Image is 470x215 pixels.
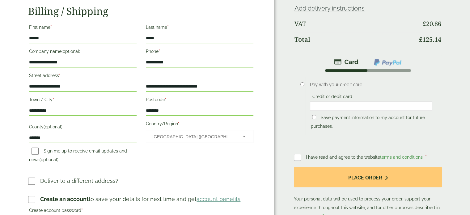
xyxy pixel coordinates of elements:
[53,97,54,102] abbr: required
[146,130,253,143] span: Country/Region
[294,5,365,12] a: Add delivery instructions
[423,19,441,28] bdi: 20.86
[29,123,137,133] label: County
[159,49,160,54] abbr: required
[294,32,415,47] th: Total
[419,35,422,44] span: £
[146,47,253,58] label: Phone
[44,124,62,129] span: (optional)
[152,130,235,143] span: United Kingdom (UK)
[29,23,137,33] label: First name
[40,195,240,203] p: to save your details for next time and get
[311,115,425,131] label: Save payment information to my account for future purchases.
[40,157,58,162] span: (optional)
[294,167,442,187] button: Place order
[380,155,423,160] a: terms and conditions
[167,25,169,30] abbr: required
[419,35,441,44] bdi: 125.14
[178,121,180,126] abbr: required
[61,49,80,54] span: (optional)
[294,16,415,31] th: VAT
[165,97,167,102] abbr: required
[146,23,253,33] label: Last name
[29,47,137,58] label: Company name
[310,81,432,88] p: Pay with your credit card.
[373,58,402,66] img: ppcp-gateway.png
[425,155,427,160] abbr: required
[146,119,253,130] label: Country/Region
[50,25,52,30] abbr: required
[310,94,355,101] label: Credit or debit card
[29,71,137,82] label: Street address
[40,177,118,185] p: Deliver to a different address?
[312,103,430,109] iframe: Secure card payment input frame
[32,148,39,155] input: Sign me up to receive email updates and news(optional)
[28,5,254,17] h2: Billing / Shipping
[146,95,253,106] label: Postcode
[29,148,127,164] label: Sign me up to receive email updates and news
[59,73,61,78] abbr: required
[81,208,83,213] abbr: required
[40,196,89,202] strong: Create an account
[306,155,424,160] span: I have read and agree to the website
[423,19,426,28] span: £
[29,95,137,106] label: Town / City
[197,196,240,202] a: account benefits
[334,58,358,66] img: stripe.png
